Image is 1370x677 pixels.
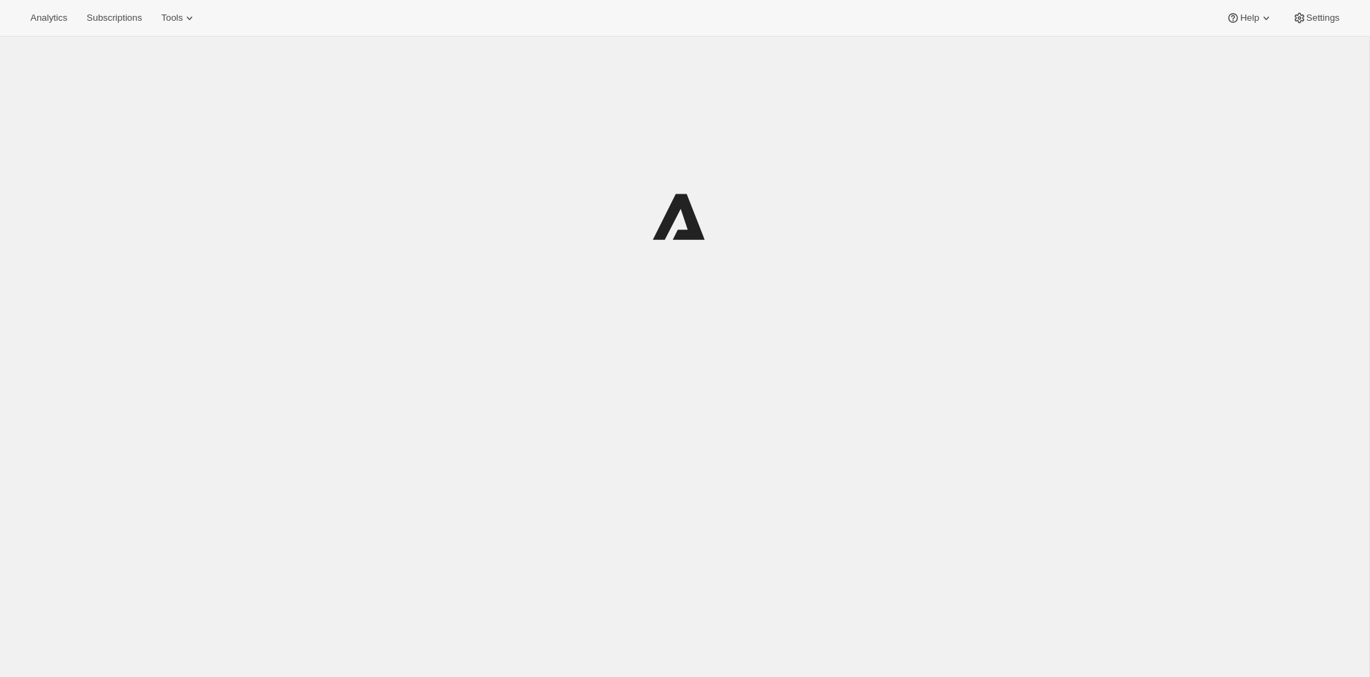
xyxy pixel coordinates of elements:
button: Tools [153,8,205,28]
span: Analytics [30,12,67,24]
span: Tools [161,12,183,24]
span: Settings [1306,12,1340,24]
button: Analytics [22,8,75,28]
button: Help [1218,8,1281,28]
button: Settings [1284,8,1348,28]
button: Subscriptions [78,8,150,28]
span: Subscriptions [86,12,142,24]
span: Help [1240,12,1259,24]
